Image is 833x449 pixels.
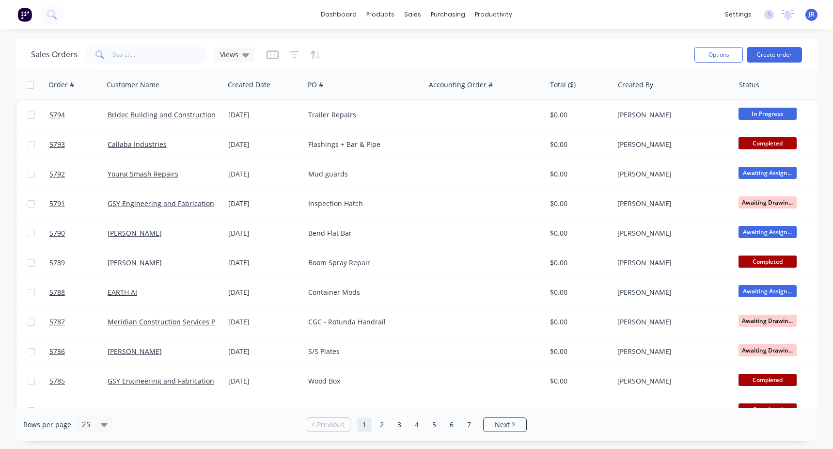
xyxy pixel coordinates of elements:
[228,347,300,356] div: [DATE]
[228,199,300,208] div: [DATE]
[108,347,162,356] a: [PERSON_NAME]
[617,199,725,208] div: [PERSON_NAME]
[48,80,74,90] div: Order #
[308,140,416,149] div: Flashings + Bar & Pipe
[228,317,300,327] div: [DATE]
[228,228,300,238] div: [DATE]
[228,110,300,120] div: [DATE]
[308,199,416,208] div: Inspection Hatch
[49,258,65,268] span: 5789
[108,199,214,208] a: GSY Engineering and Fabrication
[617,140,725,149] div: [PERSON_NAME]
[618,80,653,90] div: Created By
[739,285,797,297] span: Awaiting Assign...
[49,130,108,159] a: 5793
[49,376,65,386] span: 5785
[484,420,526,430] a: Next page
[392,417,407,432] a: Page 3
[308,80,323,90] div: PO #
[739,137,797,149] span: Completed
[112,45,207,64] input: Search...
[720,7,756,22] div: settings
[228,406,300,416] div: [DATE]
[550,258,607,268] div: $0.00
[316,7,361,22] a: dashboard
[739,374,797,386] span: Completed
[308,406,416,416] div: Scrolls on Gates
[228,258,300,268] div: [DATE]
[550,110,607,120] div: $0.00
[444,417,459,432] a: Page 6
[617,406,725,416] div: [PERSON_NAME]
[108,228,162,238] a: [PERSON_NAME]
[809,10,815,19] span: JR
[49,228,65,238] span: 5790
[108,317,247,326] a: Meridian Construction Services Pty Limited
[307,420,350,430] a: Previous page
[550,199,607,208] div: $0.00
[108,376,214,385] a: GSY Engineering and Fabrication
[49,169,65,179] span: 5792
[49,189,108,218] a: 5791
[108,140,167,149] a: Callaba Industries
[49,140,65,149] span: 5793
[308,169,416,179] div: Mud guards
[694,47,743,63] button: Options
[49,160,108,189] a: 5792
[361,7,399,22] div: products
[31,50,78,59] h1: Sales Orders
[550,228,607,238] div: $0.00
[739,80,759,90] div: Status
[49,396,108,425] a: 5784
[550,288,607,297] div: $0.00
[317,420,345,430] span: Previous
[427,417,441,432] a: Page 5
[303,417,531,432] ul: Pagination
[308,110,416,120] div: Trailer Repairs
[108,258,162,267] a: [PERSON_NAME]
[49,347,65,356] span: 5786
[739,167,797,179] span: Awaiting Assign...
[49,110,65,120] span: 5794
[23,420,71,430] span: Rows per page
[49,248,108,277] a: 5789
[550,376,607,386] div: $0.00
[550,406,607,416] div: $0.00
[617,376,725,386] div: [PERSON_NAME]
[49,317,65,327] span: 5787
[228,376,300,386] div: [DATE]
[426,7,470,22] div: purchasing
[220,49,238,60] span: Views
[739,226,797,238] span: Awaiting Assign...
[550,169,607,179] div: $0.00
[49,307,108,337] a: 5787
[108,288,137,297] a: EARTH AI
[739,256,797,268] span: Completed
[617,347,725,356] div: [PERSON_NAME]
[739,108,797,120] span: In Progress
[308,376,416,386] div: Wood Box
[49,219,108,248] a: 5790
[747,47,802,63] button: Create order
[399,7,426,22] div: sales
[495,420,510,430] span: Next
[49,406,65,416] span: 5784
[228,140,300,149] div: [DATE]
[49,367,108,396] a: 5785
[617,258,725,268] div: [PERSON_NAME]
[470,7,517,22] div: productivity
[49,288,65,297] span: 5788
[108,169,178,178] a: Young Smash Repairs
[617,317,725,327] div: [PERSON_NAME]
[17,7,32,22] img: Factory
[108,406,229,415] a: [PERSON_NAME][GEOGRAPHIC_DATA]
[739,344,797,356] span: Awaiting Drawin...
[308,228,416,238] div: Bend Flat Bar
[550,80,576,90] div: Total ($)
[49,337,108,366] a: 5786
[228,169,300,179] div: [DATE]
[49,100,108,129] a: 5794
[617,169,725,179] div: [PERSON_NAME]
[308,258,416,268] div: Boom Spray Repair
[375,417,389,432] a: Page 2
